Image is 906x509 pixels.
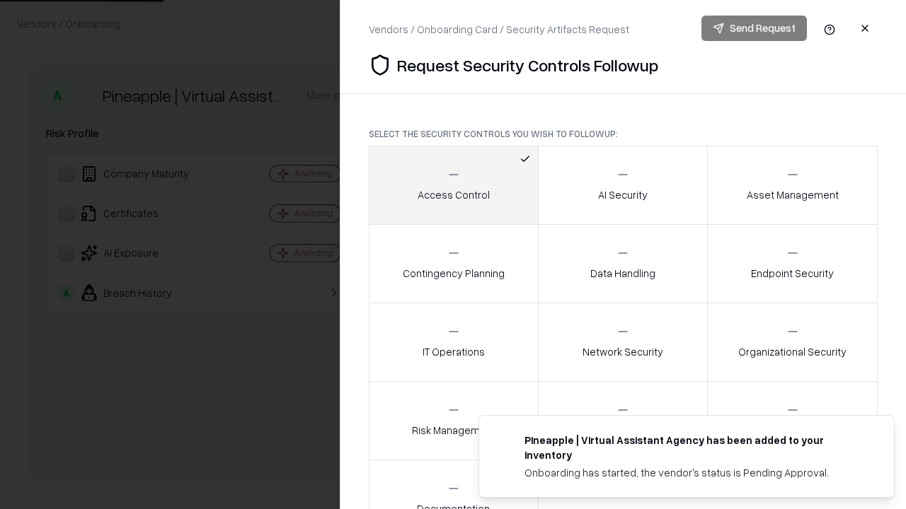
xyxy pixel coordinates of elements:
[369,303,539,382] button: IT Operations
[738,344,847,359] p: Organizational Security
[403,266,505,281] p: Contingency Planning
[423,344,485,359] p: IT Operations
[538,381,709,460] button: Security Incidents
[707,303,878,382] button: Organizational Security
[707,146,878,225] button: Asset Management
[412,423,495,438] p: Risk Management
[369,128,878,140] p: Select the security controls you wish to followup:
[751,266,834,281] p: Endpoint Security
[583,344,663,359] p: Network Security
[590,266,655,281] p: Data Handling
[369,224,539,303] button: Contingency Planning
[747,187,839,202] p: Asset Management
[538,146,709,225] button: AI Security
[418,187,490,202] p: Access Control
[538,303,709,382] button: Network Security
[598,187,648,202] p: AI Security
[496,433,513,450] img: trypineapple.com
[369,146,539,225] button: Access Control
[369,22,629,37] div: Vendors / Onboarding Card / Security Artifacts Request
[369,381,539,460] button: Risk Management
[524,433,860,462] div: Pineapple | Virtual Assistant Agency has been added to your inventory
[397,54,658,76] p: Request Security Controls Followup
[707,224,878,303] button: Endpoint Security
[707,381,878,460] button: Threat Management
[538,224,709,303] button: Data Handling
[524,465,860,480] div: Onboarding has started, the vendor's status is Pending Approval.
